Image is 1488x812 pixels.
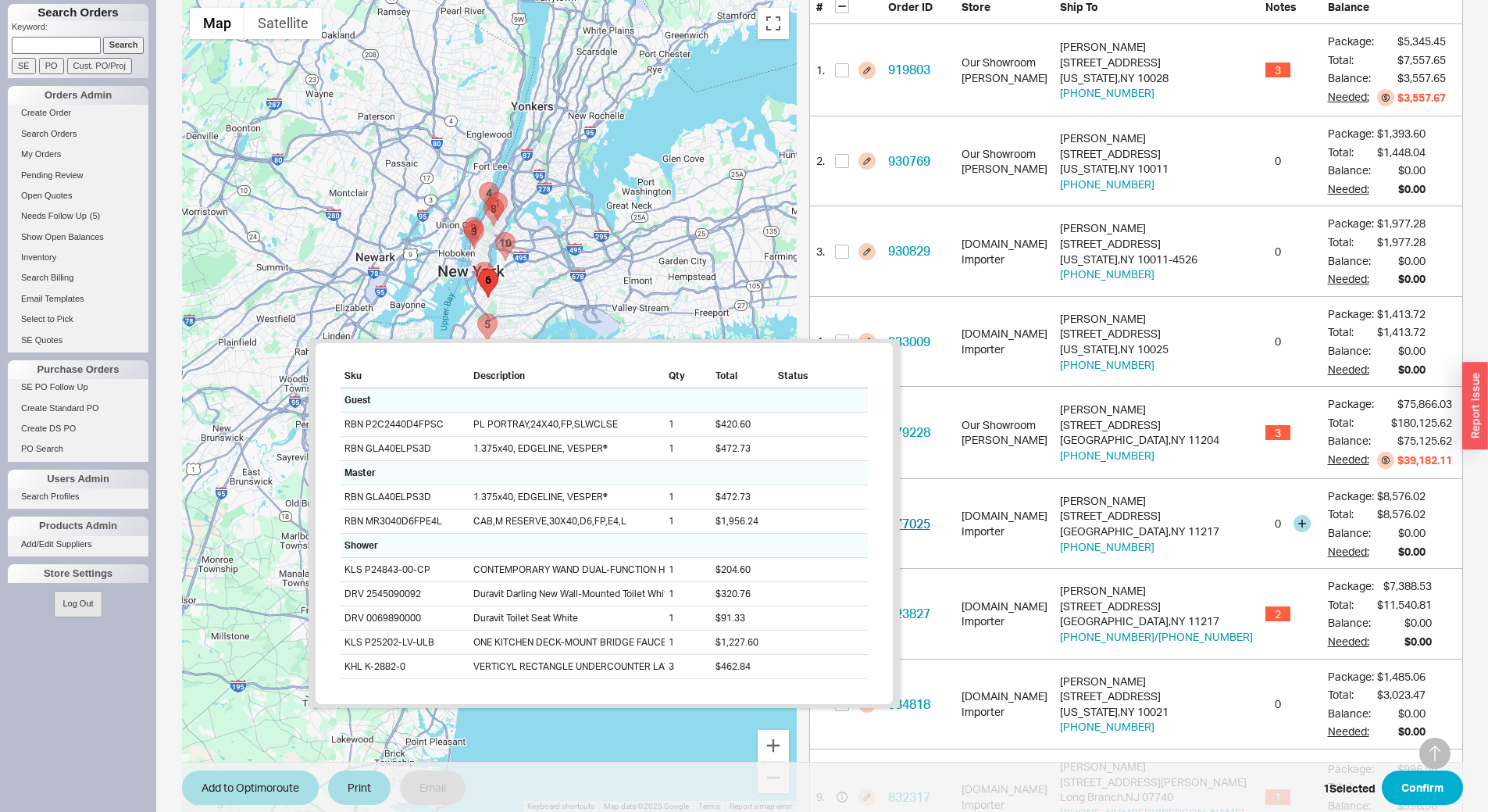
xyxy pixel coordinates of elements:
span: 0 [1265,153,1290,169]
div: [STREET_ADDRESS] [US_STATE] , NY 10025 [1060,311,1169,372]
div: CONTEMPORARY WAND DUAL-FUNCTION HANDSHOWER W/ HOSE (1.75 GPM) - Polished Chrome [469,558,665,581]
div: Package: [1328,216,1374,231]
a: 934818 [888,696,930,712]
div: Total: [1328,234,1374,250]
div: $1,448.04 [1377,145,1426,160]
span: 3 [1265,63,1290,78]
div: $0.00 [1404,634,1432,649]
button: [PHONE_NUMBER] [1060,177,1154,192]
div: $1,485.06 [1377,669,1426,685]
div: RBN MR3040D6FPE4L [341,510,469,533]
div: $0.00 [1398,163,1426,178]
a: Search Orders [8,126,148,142]
div: RBN GLA40ELPS3D [341,485,469,509]
div: Package: [1328,34,1374,49]
div: Description [469,368,665,388]
div: [STREET_ADDRESS] [GEOGRAPHIC_DATA] , NY 11204 [1060,402,1219,463]
a: 779228 [888,424,930,440]
div: Needed: [1328,544,1374,560]
div: $1,956.24 [712,510,774,533]
div: Needed: [1328,181,1374,197]
div: Balance: [1328,525,1374,541]
div: Status [774,368,868,388]
div: Balance: [1328,706,1374,721]
span: Add to Optimoroute [202,778,299,797]
div: 923827 - 423 Atlantic Avenue [474,263,494,292]
input: Search [103,37,145,53]
input: Cust. PO/Proj [67,58,132,74]
button: [PHONE_NUMBER] [1060,719,1154,735]
a: Search Billing [8,270,148,286]
div: [PERSON_NAME] [962,70,1047,86]
div: $7,557.65 [1397,52,1446,68]
div: 3 [665,655,712,678]
div: [STREET_ADDRESS] [GEOGRAPHIC_DATA] , NY 11217 [1060,583,1253,644]
a: Create Order [8,105,148,121]
div: [PERSON_NAME] [962,432,1047,448]
div: 1 [665,606,712,630]
div: ONE KITCHEN DECK-MOUNT BRIDGE FAUCET, LEVER HANDLES - Unlacquered Brass [469,631,665,654]
div: Total: [1328,145,1374,160]
div: Package: [1328,306,1374,322]
div: $1,393.60 [1377,126,1426,141]
div: 933009 - 670 West End Avenue [479,183,499,212]
div: [DOMAIN_NAME] [962,599,1047,614]
a: 930829 [888,243,930,259]
div: Total: [1328,324,1374,340]
div: $91.33 [712,606,774,630]
div: $180,125.62 [1391,415,1452,431]
a: 777025 [888,516,930,531]
div: 1.375x40, EDGELINE, VESPER® [469,485,665,509]
button: [PHONE_NUMBER] [1060,85,1154,101]
button: [PHONE_NUMBER] [1060,266,1154,282]
div: 1 . [810,24,829,116]
p: Keyword: [12,21,148,37]
div: Balance: [1328,343,1374,359]
a: 919803 [888,62,930,77]
div: $0.00 [1398,181,1426,197]
div: [STREET_ADDRESS] [US_STATE] , NY 10011 [1060,131,1169,191]
div: Package: [1328,761,1374,777]
div: $0.00 [1398,271,1426,287]
div: $3,557.67 [1397,90,1446,106]
span: 0 [1265,334,1290,349]
div: Duravit Toilet Seat White [469,606,665,630]
div: Package: [1328,396,1374,412]
button: Email [400,771,466,805]
div: [PERSON_NAME] [1060,131,1169,146]
div: CAB,M RESERVE,30X40,D6,FP,E4,L [469,510,665,533]
a: My Orders [8,146,148,163]
a: 923827 [888,606,930,621]
a: Email Templates [8,291,148,307]
div: [PERSON_NAME] [1060,220,1197,236]
div: $5,345.45 [1397,34,1446,49]
div: 2 . [810,116,829,206]
button: Print [328,771,391,805]
div: PL PORTRAY,24X40,FP,SLWCLSE [469,413,665,436]
div: Products Admin [8,517,148,535]
div: $1,413.72 [1377,324,1426,340]
button: [PHONE_NUMBER] [1060,357,1154,373]
div: [PERSON_NAME] [1060,674,1169,689]
div: $7,388.53 [1383,578,1432,594]
div: [STREET_ADDRESS] [US_STATE] , NY 10011-4526 [1060,220,1197,281]
button: Add to Optimoroute [182,771,319,805]
div: $0.00 [1398,253,1426,269]
div: 1 [665,558,712,581]
h1: Search Orders [8,4,148,21]
div: Master [341,461,868,485]
input: PO [39,58,64,74]
div: [PERSON_NAME] [1060,39,1169,55]
button: Show satellite imagery [244,8,322,39]
div: DRV 2545090092 [341,582,469,606]
div: $39,182.11 [1397,453,1452,468]
button: [PHONE_NUMBER] [1060,539,1154,555]
div: 777025 - 142 Sixth Ave [478,270,498,299]
div: Balance: [1328,433,1374,449]
input: SE [12,58,36,74]
div: $0.00 [1398,544,1426,560]
div: Needed: [1328,724,1374,739]
div: 779228 - 2173 59th St [477,314,498,343]
div: Package: [1328,578,1374,594]
div: $472.73 [712,437,774,460]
